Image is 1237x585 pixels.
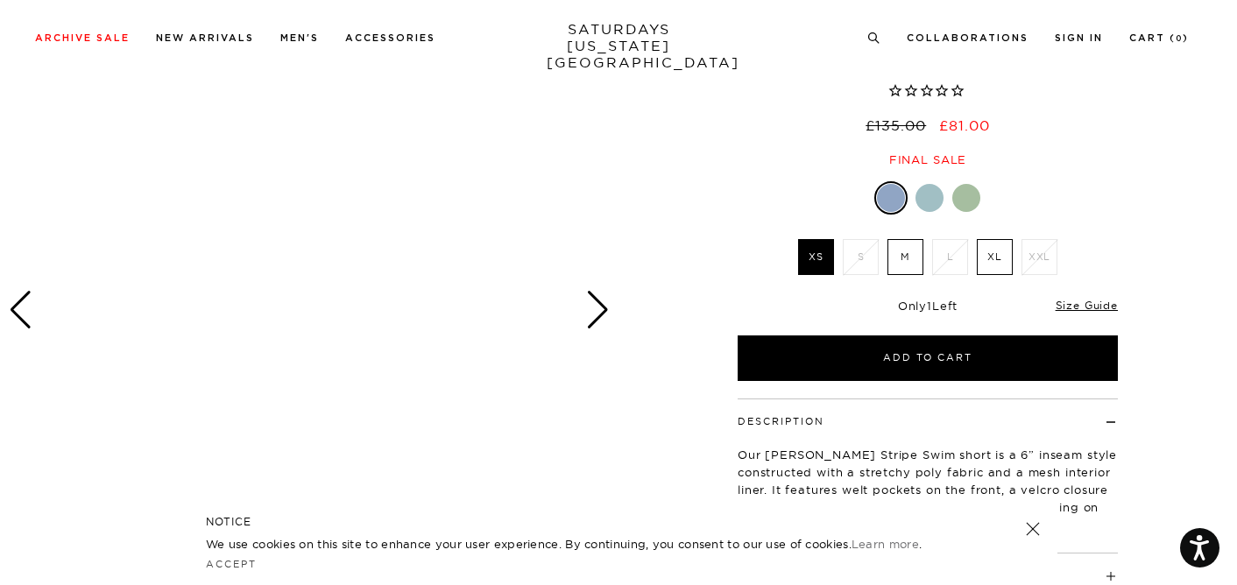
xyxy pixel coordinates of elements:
[547,21,691,71] a: SATURDAYS[US_STATE][GEOGRAPHIC_DATA]
[939,116,990,134] span: £81.00
[738,446,1118,533] p: Our [PERSON_NAME] Stripe Swim short is a 6” inseam style constructed with a stretchy poly fabric ...
[738,335,1118,381] button: Add to Cart
[586,291,610,329] div: Next slide
[798,239,834,275] label: XS
[1129,33,1189,43] a: Cart (0)
[206,558,257,570] a: Accept
[927,299,932,313] span: 1
[1056,299,1118,312] a: Size Guide
[156,33,254,43] a: New Arrivals
[1176,35,1183,43] small: 0
[280,33,319,43] a: Men's
[206,535,969,553] p: We use cookies on this site to enhance your user experience. By continuing, you consent to our us...
[852,537,919,551] a: Learn more
[735,82,1120,101] span: Rated 0.0 out of 5 stars 0 reviews
[35,33,130,43] a: Archive Sale
[206,514,1031,530] h5: NOTICE
[9,291,32,329] div: Previous slide
[738,417,824,426] button: Description
[907,33,1028,43] a: Collaborations
[345,33,435,43] a: Accessories
[866,116,933,134] del: £135.00
[1055,33,1103,43] a: Sign In
[735,152,1120,167] div: Final sale
[738,299,1118,314] div: Only Left
[887,239,923,275] label: M
[977,239,1013,275] label: XL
